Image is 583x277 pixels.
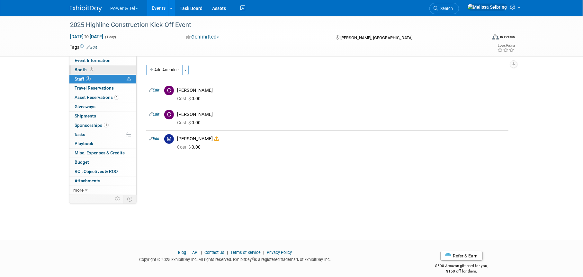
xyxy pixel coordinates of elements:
[149,136,159,141] a: Edit
[149,88,159,92] a: Edit
[164,110,174,119] img: C.jpg
[267,250,292,255] a: Privacy Policy
[114,95,119,100] span: 1
[75,141,93,146] span: Playbook
[204,250,224,255] a: Contact Us
[68,19,477,31] div: 2025 Highline Construction Kick-Off Event
[86,45,97,50] a: Edit
[225,250,229,255] span: |
[70,5,102,12] img: ExhibitDay
[230,250,261,255] a: Terms of Service
[104,123,109,127] span: 1
[214,136,219,141] i: Double-book Warning!
[75,113,96,118] span: Shipments
[69,139,136,148] a: Playbook
[178,250,186,255] a: Blog
[69,56,136,65] a: Event Information
[75,58,111,63] span: Event Information
[69,75,136,84] a: Staff3
[70,255,400,263] div: Copyright © 2025 ExhibitDay, Inc. All rights reserved. ExhibitDay is a registered trademark of Ex...
[438,6,453,11] span: Search
[69,177,136,186] a: Attachments
[75,104,95,109] span: Giveaways
[497,44,515,47] div: Event Rating
[69,130,136,139] a: Tasks
[410,269,514,274] div: $150 off for them.
[123,195,137,203] td: Toggle Event Tabs
[449,33,515,43] div: Event Format
[74,132,85,137] span: Tasks
[70,44,97,50] td: Tags
[75,178,100,183] span: Attachments
[177,136,506,142] div: [PERSON_NAME]
[69,186,136,195] a: more
[75,85,114,91] span: Travel Reservations
[177,120,192,125] span: Cost: $
[86,76,91,81] span: 3
[192,250,198,255] a: API
[177,144,203,150] span: 0.00
[75,123,109,128] span: Sponsorships
[262,250,266,255] span: |
[88,67,94,72] span: Booth not reserved yet
[252,257,254,260] sup: ®
[410,259,514,274] div: $500 Amazon gift card for you,
[177,111,506,117] div: [PERSON_NAME]
[69,112,136,121] a: Shipments
[69,158,136,167] a: Budget
[75,67,94,72] span: Booth
[69,93,136,102] a: Asset Reservations1
[69,84,136,93] a: Travel Reservations
[75,76,91,82] span: Staff
[70,34,103,39] span: [DATE] [DATE]
[112,195,123,203] td: Personalize Event Tab Strip
[177,144,192,150] span: Cost: $
[75,160,89,165] span: Budget
[104,35,116,39] span: (1 day)
[164,134,174,144] img: M.jpg
[340,35,412,40] span: [PERSON_NAME], [GEOGRAPHIC_DATA]
[69,121,136,130] a: Sponsorships1
[187,250,191,255] span: |
[75,169,118,174] span: ROI, Objectives & ROO
[164,86,174,95] img: C.jpg
[69,65,136,74] a: Booth
[440,251,483,261] a: Refer & Earn
[127,76,131,82] span: Potential Scheduling Conflict -- at least one attendee is tagged in another overlapping event.
[75,95,119,100] span: Asset Reservations
[69,102,136,111] a: Giveaways
[75,150,125,155] span: Misc. Expenses & Credits
[146,65,183,75] button: Add Attendee
[177,120,203,125] span: 0.00
[84,34,90,39] span: to
[177,87,506,93] div: [PERSON_NAME]
[73,187,84,193] span: more
[184,34,222,40] button: Committed
[467,4,507,11] img: Melissa Seibring
[177,96,203,101] span: 0.00
[69,149,136,158] a: Misc. Expenses & Credits
[149,112,159,117] a: Edit
[500,35,515,39] div: In-Person
[69,167,136,176] a: ROI, Objectives & ROO
[199,250,203,255] span: |
[177,96,192,101] span: Cost: $
[429,3,459,14] a: Search
[492,34,499,39] img: Format-Inperson.png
